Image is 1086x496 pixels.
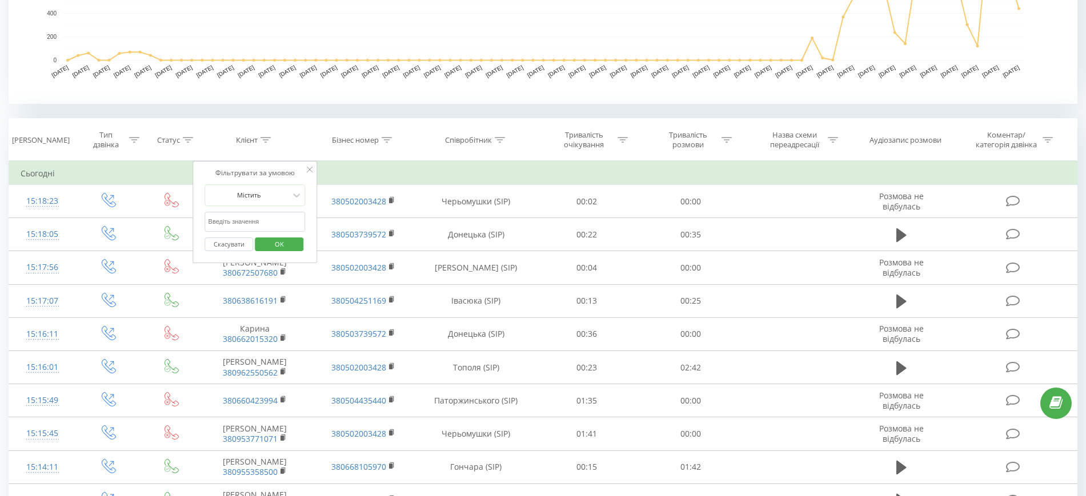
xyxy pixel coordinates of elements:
a: 380953771071 [223,433,278,444]
a: 380502003428 [331,196,386,207]
a: 380962550562 [223,367,278,378]
text: [DATE] [877,64,896,78]
text: [DATE] [526,64,545,78]
input: Введіть значення [205,212,306,232]
td: 00:00 [639,251,743,284]
text: [DATE] [836,64,855,78]
div: Назва схеми переадресації [764,130,825,150]
td: Паторжинського (SIP) [418,384,534,417]
div: Аудіозапис розмови [869,135,941,145]
td: [PERSON_NAME] (SIP) [418,251,534,284]
td: Тополя (SIP) [418,351,534,384]
a: 380502003428 [331,428,386,439]
text: [DATE] [278,64,297,78]
div: 15:18:05 [21,223,64,245]
div: [PERSON_NAME] [12,135,70,145]
a: 380955358500 [223,466,278,477]
a: 380672507680 [223,267,278,278]
a: 380504435440 [331,395,386,406]
text: [DATE] [981,64,1000,78]
div: 15:16:01 [21,356,64,378]
text: [DATE] [92,64,111,78]
span: Розмова не відбулась [879,423,924,444]
text: [DATE] [113,64,131,78]
a: 380503739572 [331,328,386,339]
button: Скасувати [205,237,254,252]
td: 01:35 [535,384,639,417]
td: 00:00 [639,317,743,350]
text: [DATE] [195,64,214,78]
div: 15:15:49 [21,389,64,412]
text: [DATE] [692,64,711,78]
text: 0 [53,57,57,63]
td: 00:04 [535,251,639,284]
td: 00:22 [535,218,639,251]
div: Коментар/категорія дзвінка [973,130,1040,150]
text: [DATE] [1001,64,1020,78]
div: Тип дзвінка [86,130,126,150]
text: [DATE] [609,64,628,78]
a: 380638616191 [223,295,278,306]
text: [DATE] [423,64,442,78]
div: Статус [157,135,180,145]
td: 01:41 [535,417,639,450]
td: Донецька (SIP) [418,317,534,350]
text: [DATE] [630,64,648,78]
text: [DATE] [650,64,669,78]
text: [DATE] [485,64,504,78]
td: Донецька (SIP) [418,218,534,251]
text: [DATE] [795,64,814,78]
text: [DATE] [588,64,607,78]
td: 00:00 [639,384,743,417]
text: [DATE] [175,64,194,78]
a: 380502003428 [331,262,386,273]
a: 380503739572 [331,229,386,240]
div: 15:17:56 [21,256,64,279]
text: [DATE] [257,64,276,78]
text: [DATE] [237,64,255,78]
text: [DATE] [712,64,731,78]
a: 380660423994 [223,395,278,406]
div: 15:15:45 [21,422,64,445]
text: [DATE] [319,64,338,78]
div: Бізнес номер [332,135,379,145]
td: Гончара (SIP) [418,450,534,483]
text: [DATE] [567,64,586,78]
td: Карина [201,317,309,350]
text: [DATE] [133,64,152,78]
text: [DATE] [360,64,379,78]
text: [DATE] [51,64,70,78]
text: [DATE] [402,64,421,78]
span: Розмова не відбулась [879,191,924,212]
div: Тривалість очікування [554,130,615,150]
div: Фільтрувати за умовою [205,167,306,179]
text: [DATE] [547,64,566,78]
a: 380668105970 [331,461,386,472]
div: Тривалість розмови [658,130,719,150]
div: 15:14:11 [21,456,64,478]
span: Розмова не відбулась [879,323,924,344]
div: Співробітник [445,135,492,145]
td: [PERSON_NAME] [201,417,309,450]
text: [DATE] [940,64,959,78]
text: [DATE] [154,64,173,78]
text: [DATE] [506,64,524,78]
text: [DATE] [464,64,483,78]
text: [DATE] [960,64,979,78]
td: 00:15 [535,450,639,483]
text: [DATE] [216,64,235,78]
text: [DATE] [816,64,835,78]
td: [PERSON_NAME] [201,450,309,483]
div: 15:17:07 [21,290,64,312]
text: [DATE] [898,64,917,78]
span: OK [263,235,295,253]
a: 380662015320 [223,333,278,344]
td: Черьомушки (SIP) [418,185,534,218]
td: 00:13 [535,284,639,317]
a: 380504251169 [331,295,386,306]
text: [DATE] [733,64,752,78]
text: [DATE] [671,64,690,78]
td: [PERSON_NAME] [201,251,309,284]
td: Черьомушки (SIP) [418,417,534,450]
text: 200 [47,34,57,40]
